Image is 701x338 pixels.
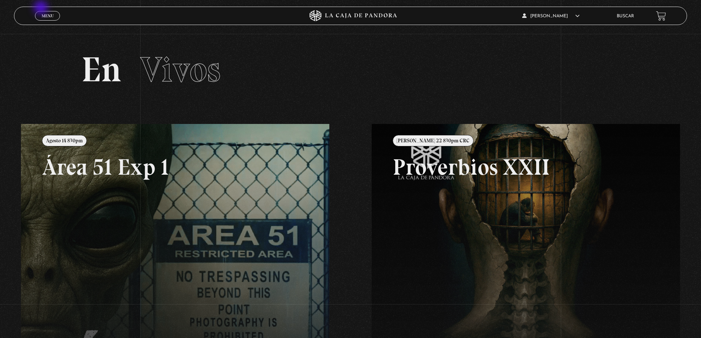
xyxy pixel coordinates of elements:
a: Buscar [617,14,634,18]
a: View your shopping cart [656,11,666,21]
span: Vivos [140,49,220,90]
span: Cerrar [39,20,56,25]
span: [PERSON_NAME] [522,14,580,18]
h2: En [81,52,620,87]
span: Menu [42,14,54,18]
